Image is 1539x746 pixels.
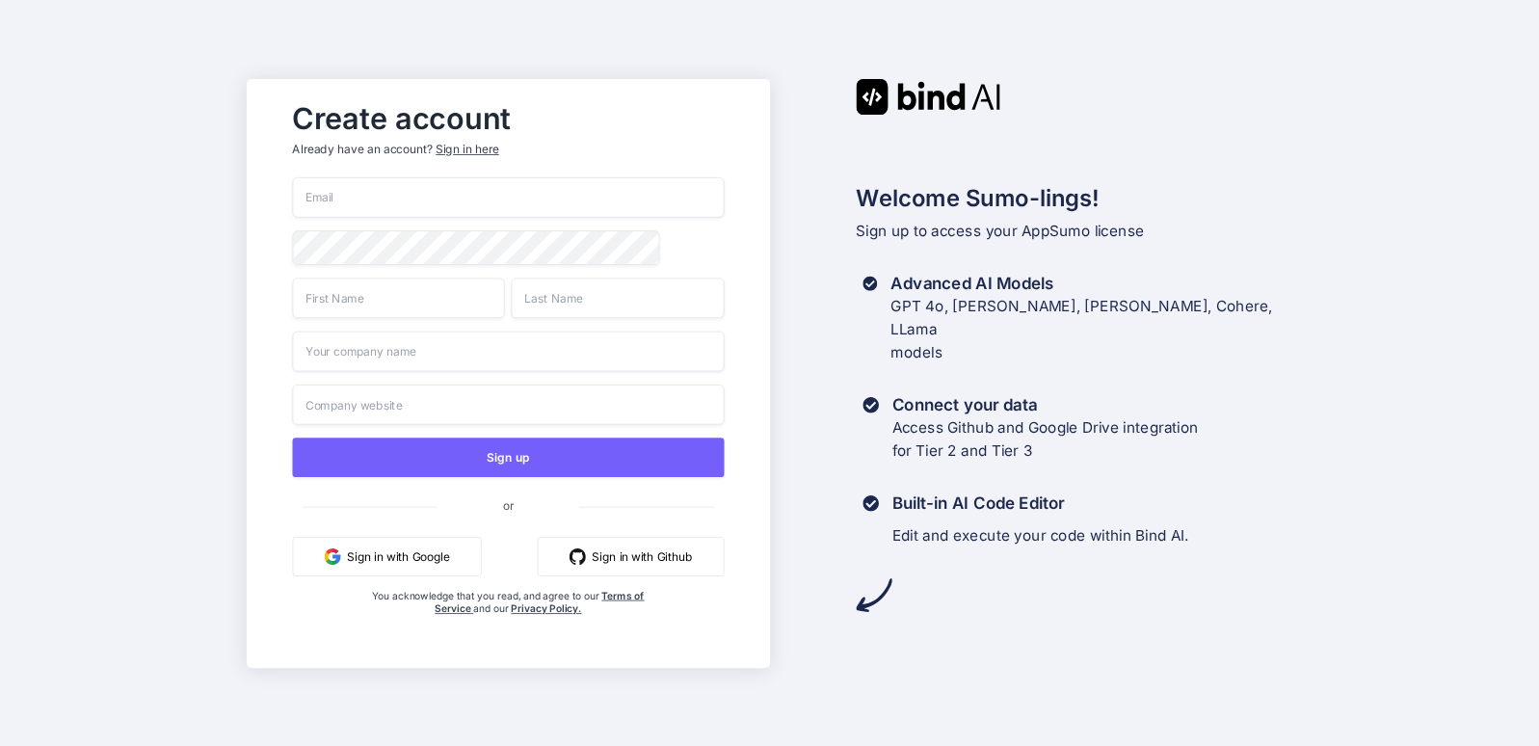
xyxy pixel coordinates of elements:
h2: Create account [292,105,724,131]
h2: Welcome Sumo-lings! [856,180,1293,215]
h3: Advanced AI Models [890,272,1292,295]
p: Already have an account? [292,141,724,157]
button: Sign up [292,438,724,477]
p: Sign up to access your AppSumo license [856,220,1293,243]
h3: Built-in AI Code Editor [891,492,1188,515]
input: Email [292,177,724,218]
button: Sign in with Google [292,536,481,575]
div: You acknowledge that you read, and agree to our and our [364,589,652,654]
button: Sign in with Github [537,536,724,575]
a: Privacy Policy. [511,601,581,614]
input: Last Name [511,278,723,318]
img: github [569,547,585,564]
input: First Name [292,278,504,318]
p: Access Github and Google Drive integration for Tier 2 and Tier 3 [891,416,1198,463]
p: Edit and execute your code within Bind AI. [891,524,1188,547]
span: or [437,485,578,525]
a: Terms of Service [435,589,644,614]
img: google [324,547,340,564]
img: Bind AI logo [856,79,1000,115]
input: Company website [292,384,724,424]
img: arrow [856,576,891,612]
h3: Connect your data [891,393,1198,416]
input: Your company name [292,331,724,371]
div: Sign in here [436,141,498,157]
p: GPT 4o, [PERSON_NAME], [PERSON_NAME], Cohere, LLama models [890,295,1292,363]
